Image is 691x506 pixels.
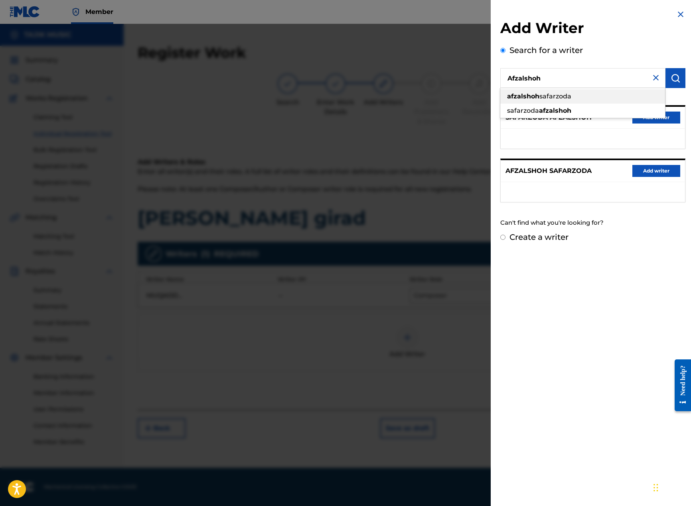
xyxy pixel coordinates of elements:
[71,7,81,17] img: Top Rightsholder
[85,7,113,16] span: Member
[651,73,661,82] img: close
[671,73,680,83] img: Search Works
[500,214,685,231] div: Can't find what you're looking for?
[651,468,691,506] iframe: Chat Widget
[509,45,583,55] label: Search for a writer
[10,6,40,18] img: MLC Logo
[632,165,680,177] button: Add writer
[500,19,685,39] h2: Add Writer
[651,468,691,506] div: Виджет чата
[539,107,571,114] strong: afzalshoh
[500,68,665,88] input: Search writer's name or IPI Number
[507,92,539,100] strong: afzalshoh
[505,166,592,176] p: AFZALSHOH SAFARZODA
[507,107,539,114] span: safarzoda
[539,92,571,100] span: safarzoda
[653,476,658,500] div: Перетащить
[669,353,691,418] iframe: Resource Center
[509,232,569,242] label: Create a writer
